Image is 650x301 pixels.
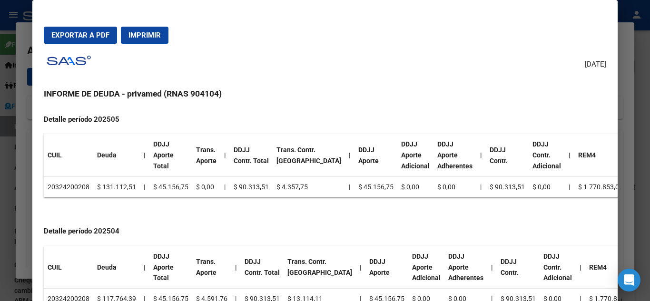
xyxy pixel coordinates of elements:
td: $ 0,00 [433,176,476,197]
th: DDJJ Aporte Total [149,134,192,176]
td: $ 4.357,75 [273,176,345,197]
button: Imprimir [121,27,168,44]
td: $ 1.770.853,04 [574,176,627,197]
th: REM4 [585,246,638,289]
td: $ 131.112,51 [93,176,140,197]
th: | [140,246,149,289]
th: DDJJ Contr. Total [230,134,273,176]
th: DDJJ Contr. [497,246,540,289]
td: $ 45.156,75 [355,176,397,197]
th: DDJJ Aporte Adherentes [433,134,476,176]
th: DDJJ Contr. Adicional [540,246,576,289]
td: $ 90.313,51 [230,176,273,197]
td: | [140,176,149,197]
th: | [487,246,497,289]
span: [DATE] [585,59,606,70]
th: CUIL [44,246,93,289]
th: | [220,134,230,176]
th: DDJJ Aporte [355,134,397,176]
th: DDJJ Aporte Total [149,246,192,289]
th: Trans. Contr. [GEOGRAPHIC_DATA] [273,134,345,176]
th: CUIL [44,134,93,176]
th: Trans. Contr. [GEOGRAPHIC_DATA] [284,246,356,289]
th: DDJJ Aporte [365,246,408,289]
td: $ 90.313,51 [486,176,529,197]
th: DDJJ Aporte Adicional [408,246,444,289]
td: | [220,176,230,197]
th: Deuda [93,134,140,176]
th: | [231,246,241,289]
th: | [356,246,365,289]
th: Trans. Aporte [192,246,231,289]
td: | [476,176,486,197]
span: Imprimir [128,31,161,39]
th: DDJJ Contr. [486,134,529,176]
th: REM4 [574,134,627,176]
th: | [140,134,149,176]
td: 20324200208 [44,176,93,197]
th: DDJJ Contr. Adicional [529,134,565,176]
td: $ 0,00 [529,176,565,197]
th: | [476,134,486,176]
th: DDJJ Aporte Adicional [397,134,433,176]
th: Deuda [93,246,140,289]
th: Trans. Aporte [192,134,220,176]
td: $ 45.156,75 [149,176,192,197]
h4: Detalle período 202504 [44,226,606,237]
div: Open Intercom Messenger [618,269,640,291]
th: DDJJ Contr. Total [241,246,284,289]
button: Exportar a PDF [44,27,117,44]
h3: INFORME DE DEUDA - privamed (RNAS 904104) [44,87,606,100]
td: | [345,176,355,197]
h4: Detalle período 202505 [44,114,606,125]
th: | [565,134,574,176]
th: DDJJ Aporte Adherentes [444,246,487,289]
td: $ 0,00 [397,176,433,197]
td: $ 0,00 [192,176,220,197]
th: | [576,246,585,289]
td: | [565,176,574,197]
span: Exportar a PDF [51,31,109,39]
th: | [345,134,355,176]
